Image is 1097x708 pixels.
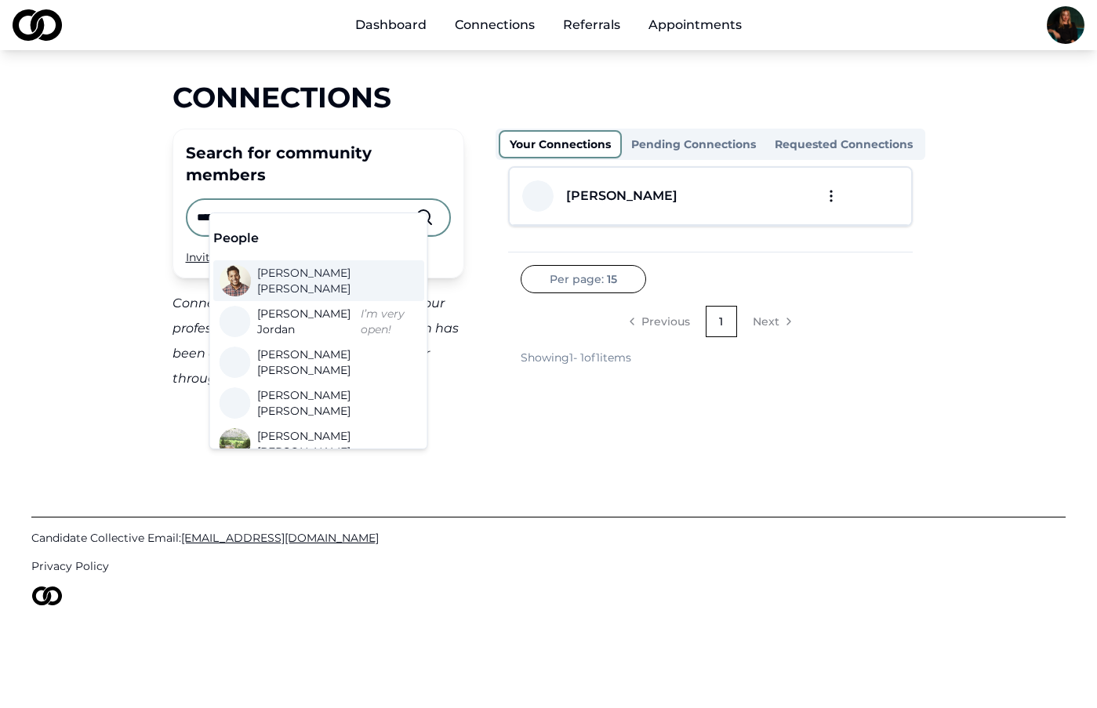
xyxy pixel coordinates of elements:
img: logo [31,586,63,605]
a: 1 [706,306,737,337]
span: [PERSON_NAME] [PERSON_NAME] [257,428,412,459]
div: Connections are essential for growing your professional network. Once a connection has been appro... [173,291,464,391]
a: [PERSON_NAME] [PERSON_NAME] [220,265,418,296]
a: [PERSON_NAME] [PERSON_NAME] [220,387,418,419]
button: Pending Connections [622,132,765,157]
span: [EMAIL_ADDRESS][DOMAIN_NAME] [181,531,379,545]
span: [PERSON_NAME] Jordan [257,306,355,337]
a: Appointments [636,9,754,41]
a: [PERSON_NAME] [PERSON_NAME] [220,347,418,378]
em: I’m very open! [361,307,405,336]
img: 155723be-09c0-4349-b5a2-5cdec6034ea2-IMG_7146-profile_picture.jpeg [220,428,251,459]
a: Candidate Collective Email:[EMAIL_ADDRESS][DOMAIN_NAME] [31,530,1066,546]
div: Invite your peers and colleagues → [186,249,451,265]
button: Per page:15 [521,265,646,293]
img: c428395b-9587-4343-8118-e82d7cf4715d-1725764975466-profile_picture.jpg [1047,6,1084,44]
a: Referrals [550,9,633,41]
div: Connections [173,82,925,113]
a: Privacy Policy [31,558,1066,574]
a: Connections [442,9,547,41]
div: Suggestions [210,213,427,448]
button: Requested Connections [765,132,922,157]
a: Dashboard [343,9,439,41]
a: [PERSON_NAME] JordanI’m very open! [220,306,418,337]
nav: pagination [521,306,900,337]
button: Your Connections [499,130,622,158]
div: Search for community members [186,142,451,186]
nav: Main [343,9,754,41]
div: Showing 1 - 1 of 1 items [521,350,631,365]
div: [PERSON_NAME] [566,187,677,205]
a: [PERSON_NAME] [554,187,677,205]
span: [PERSON_NAME] [PERSON_NAME] [257,387,412,419]
span: [PERSON_NAME] [PERSON_NAME] [257,265,412,296]
span: [PERSON_NAME] [PERSON_NAME] [257,347,412,378]
img: ca27c1a8-8306-4512-afad-55cba954e43b-20190726_235538-profile_picture.jpeg [220,265,251,296]
span: 15 [607,271,617,287]
img: logo [13,9,62,41]
a: [PERSON_NAME] [PERSON_NAME] [220,428,418,459]
div: People [213,229,424,248]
